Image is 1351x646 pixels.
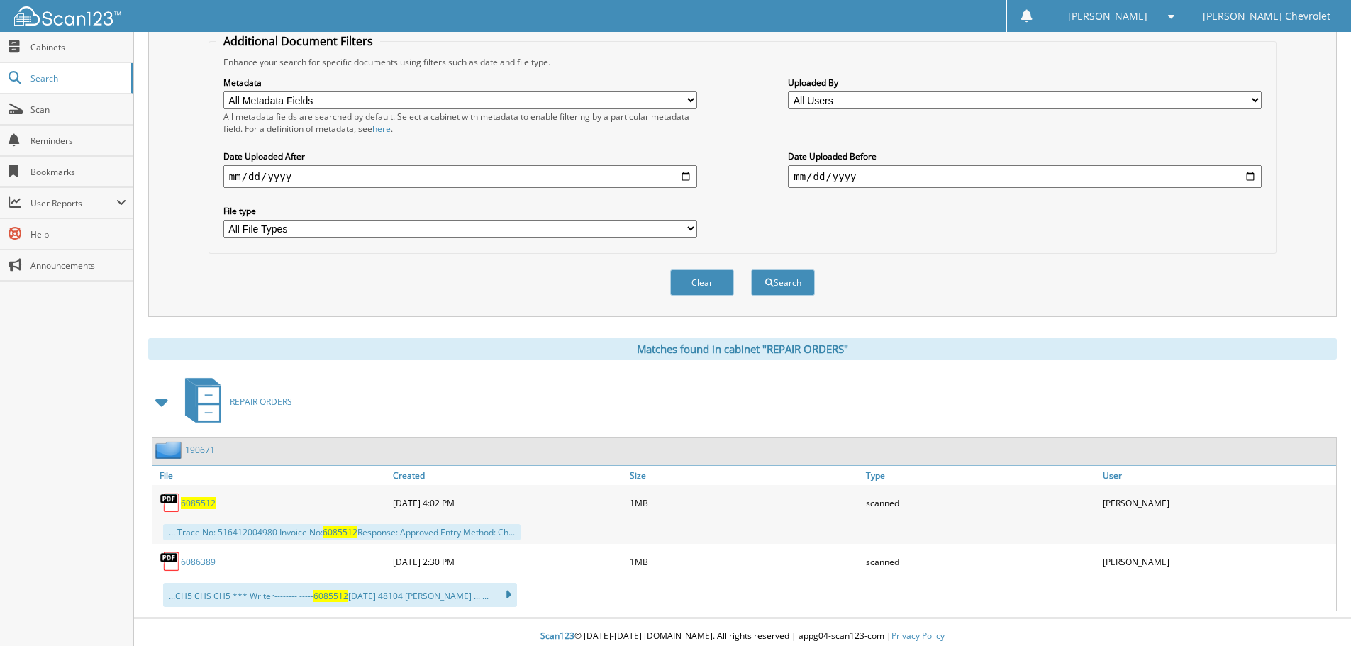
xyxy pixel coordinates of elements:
[177,374,292,430] a: REPAIR ORDERS
[30,197,116,209] span: User Reports
[30,41,126,53] span: Cabinets
[181,497,216,509] a: 6085512
[788,150,1262,162] label: Date Uploaded Before
[160,492,181,513] img: PDF.png
[788,77,1262,89] label: Uploaded By
[30,260,126,272] span: Announcements
[223,111,697,135] div: All metadata fields are searched by default. Select a cabinet with metadata to enable filtering b...
[30,104,126,116] span: Scan
[862,466,1099,485] a: Type
[223,165,697,188] input: start
[148,338,1337,360] div: Matches found in cabinet "REPAIR ORDERS"
[223,205,697,217] label: File type
[1203,12,1330,21] span: [PERSON_NAME] Chevrolet
[181,556,216,568] a: 6086389
[751,269,815,296] button: Search
[626,547,863,576] div: 1MB
[788,165,1262,188] input: end
[540,630,574,642] span: Scan123
[155,441,185,459] img: folder2.png
[223,150,697,162] label: Date Uploaded After
[1099,547,1336,576] div: [PERSON_NAME]
[1068,12,1147,21] span: [PERSON_NAME]
[30,166,126,178] span: Bookmarks
[216,33,380,49] legend: Additional Document Filters
[862,547,1099,576] div: scanned
[626,466,863,485] a: Size
[30,135,126,147] span: Reminders
[185,444,215,456] a: 190671
[1099,466,1336,485] a: User
[891,630,945,642] a: Privacy Policy
[30,72,124,84] span: Search
[372,123,391,135] a: here
[1280,578,1351,646] iframe: Chat Widget
[389,547,626,576] div: [DATE] 2:30 PM
[223,77,697,89] label: Metadata
[152,466,389,485] a: File
[163,524,521,540] div: ... Trace No: 516412004980 Invoice No: Response: Approved Entry Method: Ch...
[323,526,357,538] span: 6085512
[389,489,626,517] div: [DATE] 4:02 PM
[626,489,863,517] div: 1MB
[230,396,292,408] span: REPAIR ORDERS
[670,269,734,296] button: Clear
[1099,489,1336,517] div: [PERSON_NAME]
[389,466,626,485] a: Created
[862,489,1099,517] div: scanned
[30,228,126,240] span: Help
[160,551,181,572] img: PDF.png
[216,56,1269,68] div: Enhance your search for specific documents using filters such as date and file type.
[14,6,121,26] img: scan123-logo-white.svg
[313,590,348,602] span: 6085512
[163,583,517,607] div: ...CH5 CHS CH5 *** Writer-------- ----- [DATE] 48104 [PERSON_NAME] ... ...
